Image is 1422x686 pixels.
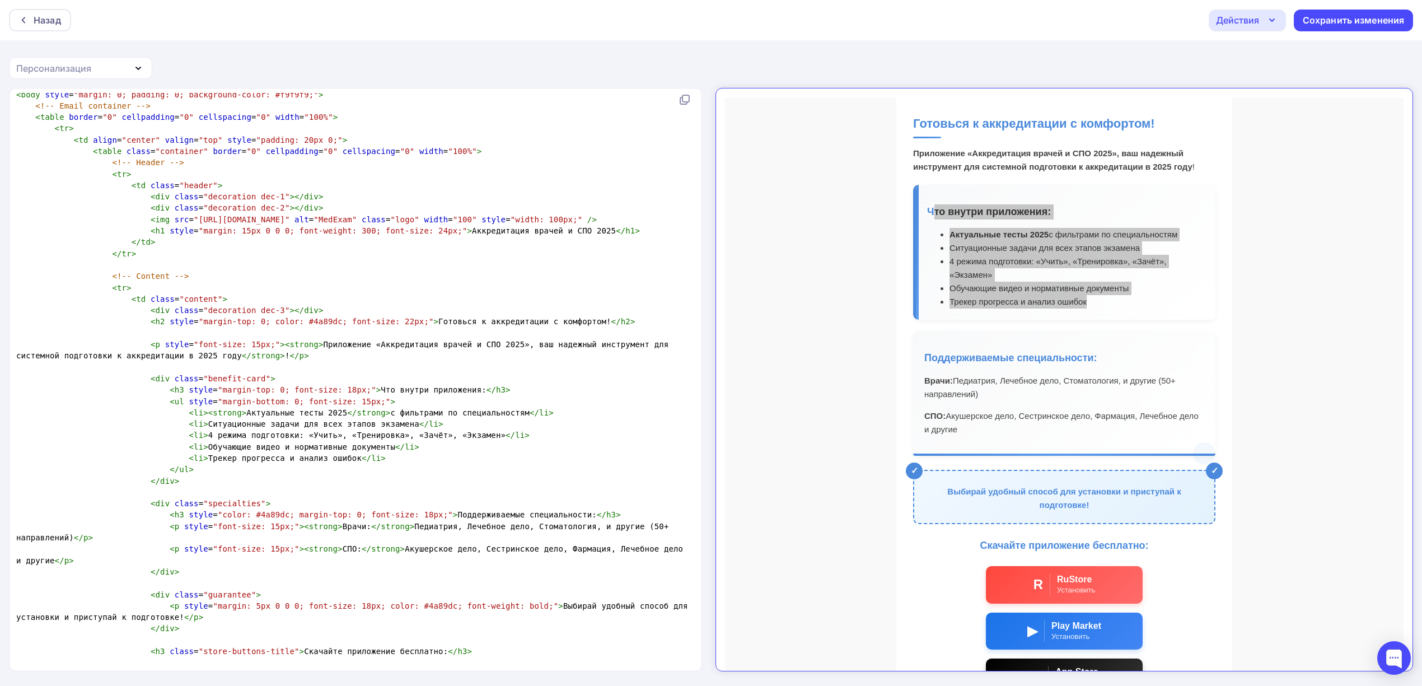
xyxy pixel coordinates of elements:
[549,408,554,417] span: >
[175,567,180,576] span: >
[21,90,40,99] span: body
[175,374,199,383] span: class
[227,136,251,144] span: style
[203,408,213,417] span: ><
[93,147,98,156] span: <
[1209,10,1286,31] button: Действия
[270,374,275,383] span: >
[16,454,386,463] span: Трекер прогресса и анализ ошибок
[194,408,203,417] span: li
[326,523,376,534] div: Play Market
[34,13,61,27] div: Назад
[175,590,199,599] span: class
[16,90,324,99] span: =
[467,226,473,235] span: >
[606,510,616,519] span: h3
[319,340,324,349] span: >
[625,226,635,235] span: h1
[156,192,170,201] span: div
[309,544,338,553] span: strong
[141,237,151,246] span: td
[151,340,156,349] span: <
[203,374,270,383] span: "benefit-card"
[376,385,381,394] span: >
[156,306,170,315] span: div
[16,62,91,75] div: Персонализация
[184,522,208,531] span: style
[16,226,640,235] span: = Аккредитация врачей и СПО 2025
[151,237,156,246] span: >
[156,340,161,349] span: p
[434,317,439,326] span: >
[175,306,199,315] span: class
[127,170,132,179] span: >
[16,385,511,394] span: = Что внутри приложения:
[371,522,381,531] span: </
[410,522,415,531] span: >
[179,181,218,190] span: "header"
[16,522,673,542] span: = Врачи: Педиатрия, Лечебное дело, Стоматология, и другие (50+ направлений)
[304,351,309,360] span: >
[16,192,324,201] span: =
[122,249,132,258] span: tr
[35,113,40,122] span: <
[16,442,419,451] span: Обучающие видео и нормативные документы
[302,526,312,541] span: ▶
[199,226,467,235] span: "margin: 15px 0 0 0; font-weight: 300; font-size: 24px;"
[189,408,194,417] span: <
[362,454,371,463] span: </
[390,397,395,406] span: >
[199,314,221,323] strong: СПО:
[156,203,170,212] span: div
[343,136,348,144] span: >
[362,544,371,553] span: </
[69,556,74,565] span: >
[179,465,189,474] span: ul
[213,147,241,156] span: border
[218,385,376,394] span: "margin-top: 0; font-size: 18px;"
[170,397,175,406] span: <
[69,124,74,133] span: >
[453,510,458,519] span: >
[170,544,175,553] span: <
[151,192,156,201] span: <
[218,397,390,406] span: "margin-bottom: 0; font-size: 15px;"
[448,147,476,156] span: "100%"
[630,317,635,326] span: >
[319,306,324,315] span: >
[256,136,343,144] span: "padding: 20px 0;"
[16,90,21,99] span: <
[203,419,208,428] span: >
[256,113,271,122] span: "0"
[175,522,180,531] span: p
[332,477,370,487] div: RuStore
[55,124,60,133] span: <
[117,283,127,292] span: tr
[194,340,280,349] span: "font-size: 15px;"
[304,306,319,315] span: div
[83,533,88,542] span: p
[289,306,304,315] span: ></
[170,601,175,610] span: <
[88,533,93,542] span: >
[156,374,170,383] span: div
[102,113,117,122] span: "0"
[160,477,175,486] span: div
[194,431,203,440] span: li
[1216,13,1259,27] div: Действия
[261,561,418,599] a: Apple App Store Установить
[330,569,373,580] div: App Store
[326,534,376,545] div: Установить
[319,90,324,99] span: >
[616,510,621,519] span: >
[45,90,69,99] span: style
[496,385,506,394] span: h3
[199,136,223,144] span: "top"
[136,181,146,190] span: td
[300,351,305,360] span: p
[199,278,228,288] strong: Врачи:
[386,408,391,417] span: >
[16,113,338,122] span: = = = =
[175,601,180,610] span: p
[635,226,640,235] span: >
